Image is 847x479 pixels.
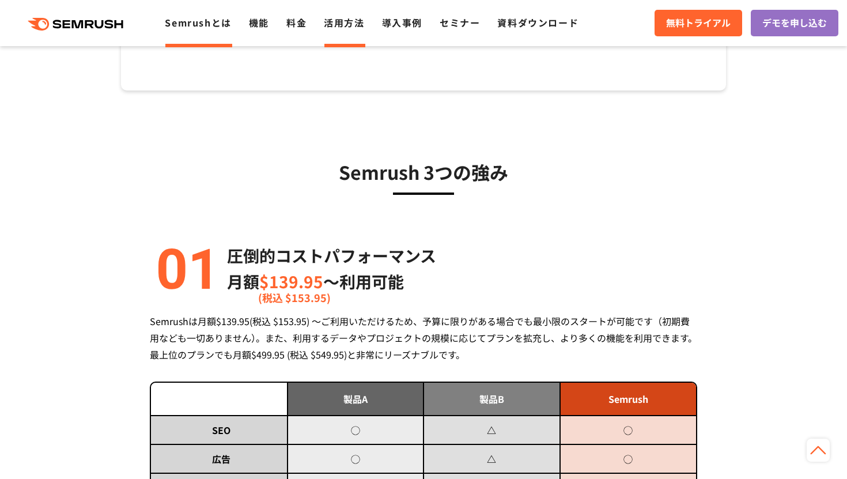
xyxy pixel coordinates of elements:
a: セミナー [440,16,480,29]
img: alt [150,243,219,295]
div: Semrushは月額$139.95(税込 $153.95) ～ご利用いただけるため、予算に限りがある場合でも最小限のスタートが可能です（初期費用なども一切ありません）。また、利用するデータやプロ... [150,313,697,363]
a: Semrushとは [165,16,231,29]
a: 機能 [249,16,269,29]
td: ◯ [288,416,424,444]
td: △ [423,416,560,444]
span: 無料トライアル [666,16,731,31]
a: 導入事例 [382,16,422,29]
td: 広告 [151,444,288,473]
a: 無料トライアル [655,10,742,36]
a: [URL][DOMAIN_NAME] [328,33,424,47]
td: ◯ [560,444,697,473]
td: 製品A [288,383,424,416]
span: デモを申し込む [762,16,827,31]
td: ◯ [560,416,697,444]
a: 資料ダウンロード [497,16,578,29]
a: 活用方法 [324,16,364,29]
p: 月額 〜利用可能 [227,269,436,295]
span: (税込 $153.95) [258,285,331,311]
span: $139.95 [259,270,323,293]
td: 製品B [423,383,560,416]
a: 料金 [286,16,307,29]
td: △ [423,444,560,473]
td: ◯ [288,444,424,473]
td: Semrush [560,383,697,416]
td: SEO [151,416,288,444]
a: デモを申し込む [751,10,838,36]
h3: Semrush 3つの強み [150,157,697,186]
p: 圧倒的コストパフォーマンス [227,243,436,269]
